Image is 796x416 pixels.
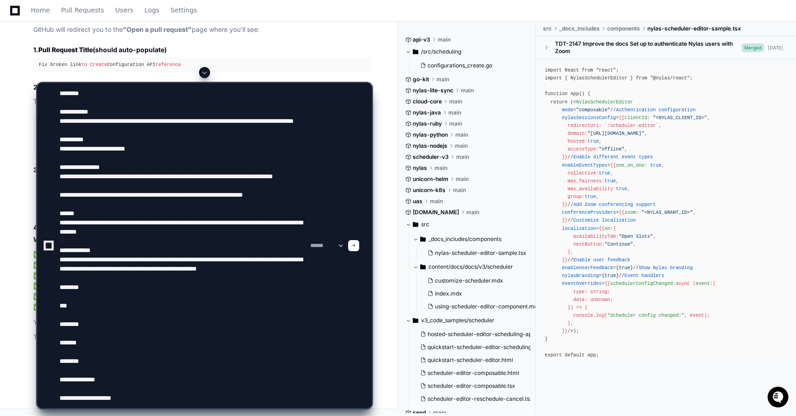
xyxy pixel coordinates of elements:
[90,62,107,67] span: Create
[647,25,741,32] span: nylas-scheduler-editor-sample.tsx
[123,25,192,33] strong: "Open a pull request"
[31,78,117,85] div: We're available if you need us!
[39,61,366,69] div: Fix broken link Configuration API
[38,46,93,54] strong: Pull Request Title
[559,25,600,32] span: _docs_includes
[607,25,640,32] span: components
[766,386,791,410] iframe: Open customer support
[768,44,783,51] div: [DATE]
[742,43,764,52] span: Merged
[157,72,168,83] button: Start new chat
[413,36,430,43] span: api-v3
[428,62,492,69] span: configurations_create.go
[555,40,742,55] div: TDT-2147 Improve the docs Set up to authenticate Nylas users with Zoom
[31,69,151,78] div: Start new chat
[31,7,50,13] span: Home
[9,69,26,85] img: 1736555170064-99ba0984-63c1-480f-8ee9-699278ef63ed
[170,7,197,13] span: Settings
[81,62,87,67] span: to
[156,62,181,67] span: reference
[115,7,133,13] span: Users
[145,7,159,13] span: Logs
[413,46,418,57] svg: Directory
[405,44,529,59] button: /src/scheduling
[33,24,372,35] p: GitHub will redirect you to the page where you'll see:
[92,97,112,104] span: Pylon
[9,37,168,52] div: Welcome
[65,96,112,104] a: Powered byPylon
[543,25,552,32] span: src
[421,48,461,55] span: /src/scheduling
[438,36,451,43] span: main
[9,9,28,28] img: PlayerZero
[33,45,372,54] h3: 1. (should auto-populate)
[61,7,104,13] span: Pull Requests
[416,59,523,72] button: configurations_create.go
